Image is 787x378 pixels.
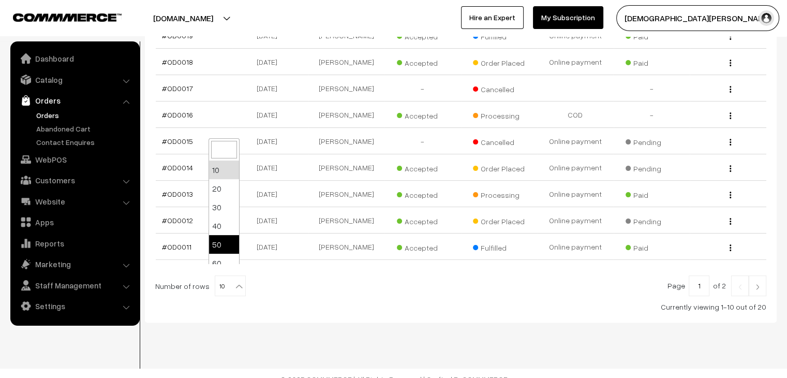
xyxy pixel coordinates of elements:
li: 50 [209,235,239,254]
button: [DEMOGRAPHIC_DATA][PERSON_NAME] [616,5,779,31]
span: Processing [473,187,525,200]
a: #OD0014 [162,163,193,172]
td: - [614,75,690,101]
span: Pending [626,213,677,227]
td: [PERSON_NAME] [308,75,385,101]
span: Order Placed [473,213,525,227]
td: [PERSON_NAME] [308,181,385,207]
img: Menu [730,86,731,93]
a: Contact Enquires [34,137,136,148]
span: Accepted [397,240,449,253]
a: Settings [13,297,136,315]
span: 10 [215,276,245,297]
li: 60 [209,254,239,272]
img: Menu [730,33,731,40]
td: - [384,128,461,154]
span: Pending [626,161,677,174]
span: Cancelled [473,81,525,95]
td: [DATE] [232,101,308,128]
span: Accepted [397,187,449,200]
span: Cancelled [473,134,525,148]
img: Right [753,284,762,290]
a: Customers [13,171,136,190]
span: Paid [626,240,677,253]
td: Online payment [537,207,614,234]
img: Menu [730,60,731,66]
td: [PERSON_NAME] [308,49,385,75]
a: Staff Management [13,276,136,295]
td: [DATE] [232,49,308,75]
td: [DATE] [232,207,308,234]
span: Fulfilled [473,240,525,253]
td: Online payment [537,128,614,154]
li: 30 [209,198,239,216]
td: [PERSON_NAME] [308,234,385,260]
span: Page [667,281,685,290]
a: #OD0018 [162,57,193,66]
td: [PERSON_NAME] [308,207,385,234]
td: [DATE] [232,75,308,101]
span: of 2 [713,281,726,290]
td: Online payment [537,181,614,207]
span: Paid [626,55,677,68]
td: [PERSON_NAME] [308,128,385,154]
td: [PERSON_NAME] [308,154,385,181]
a: Apps [13,213,136,231]
a: Reports [13,234,136,253]
img: Left [735,284,745,290]
li: 20 [209,179,239,198]
td: [DATE] [232,154,308,181]
td: [DATE] [232,181,308,207]
a: Marketing [13,255,136,273]
a: Orders [34,110,136,121]
td: Online payment [537,49,614,75]
td: Online payment [537,154,614,181]
span: Pending [626,134,677,148]
a: COMMMERCE [13,10,103,23]
td: COD [537,101,614,128]
td: - [384,75,461,101]
td: [DATE] [232,234,308,260]
a: My Subscription [533,6,603,29]
a: Dashboard [13,49,136,68]
a: Website [13,192,136,211]
a: Abandoned Cart [34,123,136,134]
a: #OD0013 [162,190,193,198]
a: #OD0012 [162,216,193,225]
span: Number of rows [155,281,210,292]
a: Catalog [13,70,136,89]
img: user [759,10,774,26]
td: - [614,101,690,128]
img: Menu [730,218,731,225]
span: Accepted [397,108,449,121]
td: Online payment [537,234,614,260]
img: Menu [730,192,731,198]
span: Processing [473,108,525,121]
img: Menu [730,165,731,172]
a: #OD0016 [162,110,193,119]
td: [PERSON_NAME] [308,101,385,128]
span: Paid [626,187,677,200]
a: #OD0019 [162,31,193,40]
span: Accepted [397,213,449,227]
td: [DATE] [232,128,308,154]
a: Hire an Expert [461,6,524,29]
img: Menu [730,139,731,146]
button: [DOMAIN_NAME] [117,5,249,31]
li: 40 [209,216,239,235]
img: Menu [730,112,731,119]
a: #OD0017 [162,84,193,93]
span: 10 [215,275,246,296]
span: Order Placed [473,55,525,68]
a: Orders [13,91,136,110]
li: 10 [209,161,239,179]
span: Accepted [397,55,449,68]
a: #OD0015 [162,137,193,146]
a: WebPOS [13,150,136,169]
span: Accepted [397,161,449,174]
img: COMMMERCE [13,13,122,21]
div: Currently viewing 1-10 out of 20 [155,301,766,312]
a: #OD0011 [162,242,191,251]
img: Menu [730,244,731,251]
span: Order Placed [473,161,525,174]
